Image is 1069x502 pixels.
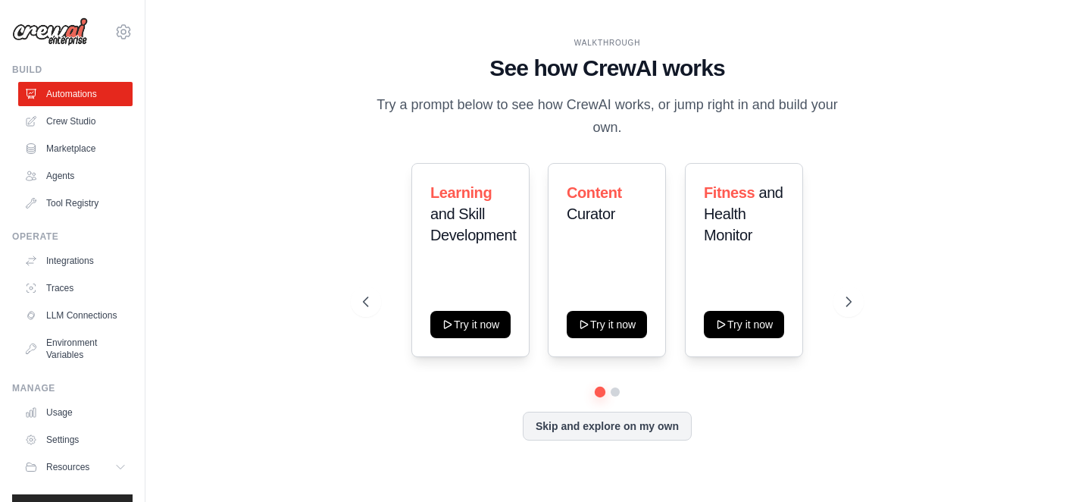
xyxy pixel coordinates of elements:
[430,311,511,338] button: Try it now
[12,231,133,243] div: Operate
[46,461,89,473] span: Resources
[18,455,133,479] button: Resources
[18,428,133,452] a: Settings
[430,184,492,201] span: Learning
[567,184,622,201] span: Content
[18,82,133,106] a: Automations
[18,400,133,425] a: Usage
[18,136,133,161] a: Marketplace
[12,64,133,76] div: Build
[363,55,852,82] h1: See how CrewAI works
[18,331,133,367] a: Environment Variables
[18,276,133,300] a: Traces
[18,303,133,328] a: LLM Connections
[12,17,88,46] img: Logo
[993,429,1069,502] iframe: Chat Widget
[363,94,852,139] p: Try a prompt below to see how CrewAI works, or jump right in and build your own.
[18,109,133,133] a: Crew Studio
[704,184,755,201] span: Fitness
[18,191,133,215] a: Tool Registry
[704,184,783,243] span: and Health Monitor
[567,206,615,222] span: Curator
[18,249,133,273] a: Integrations
[523,412,692,441] button: Skip and explore on my own
[430,206,516,243] span: and Skill Development
[704,311,784,338] button: Try it now
[18,164,133,188] a: Agents
[12,382,133,394] div: Manage
[567,311,647,338] button: Try it now
[363,37,852,49] div: WALKTHROUGH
